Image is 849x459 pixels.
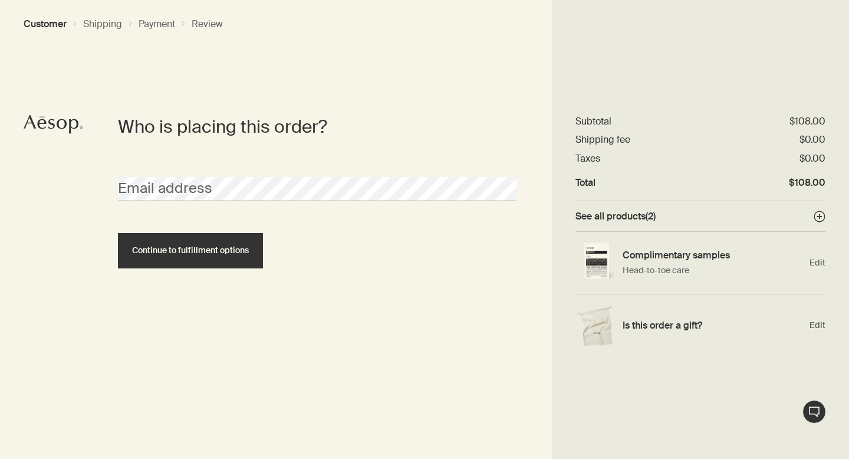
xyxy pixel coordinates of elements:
[575,133,630,146] dt: Shipping fee
[118,115,499,139] h2: Who is placing this order?
[575,294,825,356] div: Edit
[575,210,825,222] button: See all products(2)
[799,133,825,146] dd: $0.00
[623,264,804,277] p: Head-to-toe care
[802,400,826,424] button: Live Assistance
[809,320,825,331] span: Edit
[575,232,825,294] div: Edit
[575,176,595,189] dt: Total
[623,319,804,332] h4: Is this order a gift?
[118,233,263,268] button: Continue to fulfillment options
[139,18,175,30] button: Payment
[799,152,825,165] dd: $0.00
[132,246,249,255] span: Continue to fulfillment options
[789,115,825,127] dd: $108.00
[118,177,516,201] input: Email address
[789,176,825,189] dd: $108.00
[623,249,804,261] h4: Complimentary samples
[83,18,122,30] button: Shipping
[192,18,223,30] button: Review
[575,152,600,165] dt: Taxes
[809,257,825,268] span: Edit
[575,210,656,222] span: See all products ( 2 )
[575,305,617,346] img: Gift wrap example
[575,242,617,283] img: Single sample sachet
[575,115,611,127] dt: Subtotal
[24,18,67,30] button: Customer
